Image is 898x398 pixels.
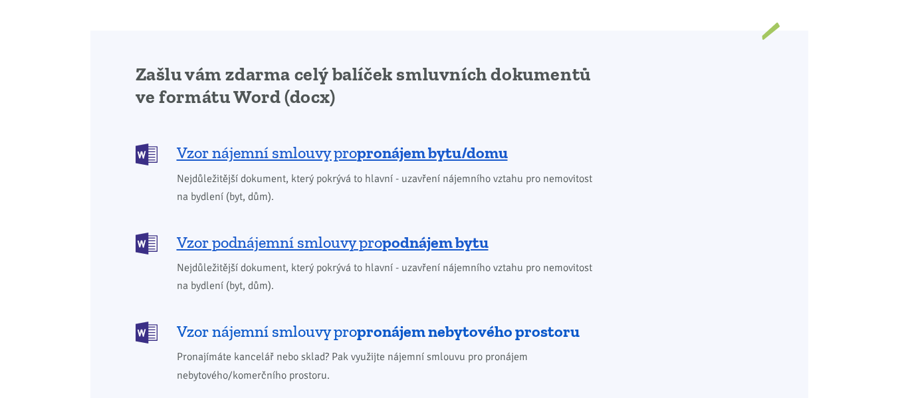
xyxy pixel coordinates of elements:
b: podnájem bytu [382,233,489,252]
span: Nejdůležitější dokument, který pokrývá to hlavní - uzavření nájemního vztahu pro nemovitost na by... [177,170,602,206]
img: DOCX (Word) [136,322,158,344]
span: Nejdůležitější dokument, který pokrývá to hlavní - uzavření nájemního vztahu pro nemovitost na by... [177,259,602,295]
a: Vzor nájemní smlouvy propronájem nebytového prostoru [136,320,602,342]
img: DOCX (Word) [136,233,158,254]
span: Pronajímáte kancelář nebo sklad? Pak využijte nájemní smlouvu pro pronájem nebytového/komerčního ... [177,348,602,384]
img: DOCX (Word) [136,144,158,165]
span: Vzor nájemní smlouvy pro [177,142,508,163]
b: pronájem nebytového prostoru [357,322,580,341]
b: pronájem bytu/domu [357,143,508,162]
span: Vzor nájemní smlouvy pro [177,321,580,342]
h2: Zašlu vám zdarma celý balíček smluvních dokumentů ve formátu Word (docx) [136,63,602,108]
span: Vzor podnájemní smlouvy pro [177,232,489,253]
a: Vzor nájemní smlouvy propronájem bytu/domu [136,142,602,164]
a: Vzor podnájemní smlouvy propodnájem bytu [136,231,602,253]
